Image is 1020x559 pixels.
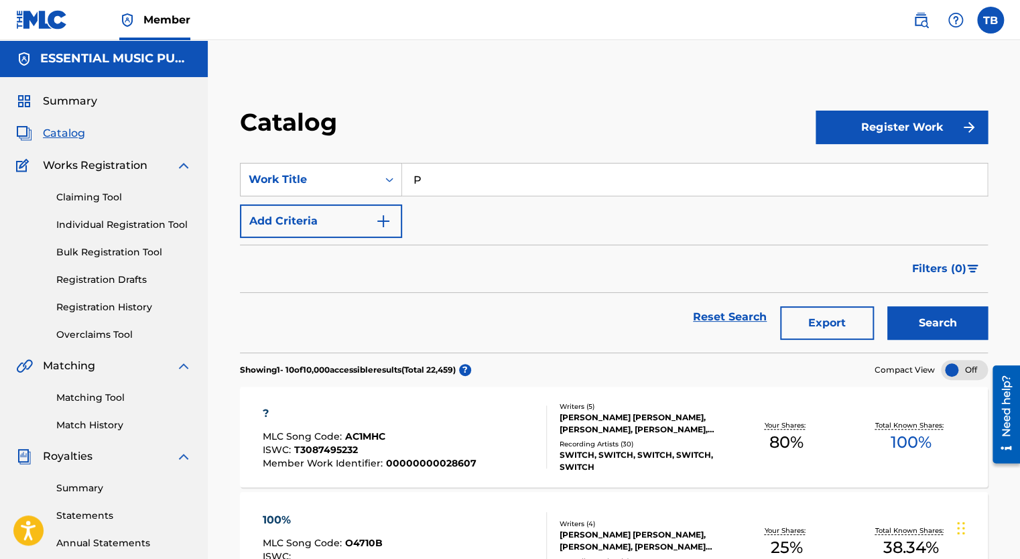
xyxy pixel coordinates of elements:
p: Showing 1 - 10 of 10,000 accessible results (Total 22,459 ) [240,364,456,376]
div: ? [262,406,476,422]
div: 100% [262,512,382,528]
a: SummarySummary [16,93,97,109]
a: CatalogCatalog [16,125,85,141]
img: MLC Logo [16,10,68,29]
span: Summary [43,93,97,109]
img: filter [967,265,978,273]
span: O4710B [344,537,382,549]
span: 100 % [890,430,931,454]
img: search [913,12,929,28]
span: T3087495232 [294,444,357,456]
div: Help [942,7,969,34]
a: ?MLC Song Code:AC1MHCISWC:T3087495232Member Work Identifier:00000000028607Writers (5)[PERSON_NAME... [240,387,988,487]
div: Writers ( 4 ) [560,519,724,529]
img: Works Registration [16,158,34,174]
div: User Menu [977,7,1004,34]
p: Your Shares: [764,420,808,430]
img: Royalties [16,448,32,464]
span: MLC Song Code : [262,430,344,442]
a: Matching Tool [56,391,192,405]
a: Bulk Registration Tool [56,245,192,259]
a: Claiming Tool [56,190,192,204]
a: Statements [56,509,192,523]
button: Export [780,306,874,340]
a: Annual Statements [56,536,192,550]
img: expand [176,158,192,174]
img: Top Rightsholder [119,12,135,28]
img: 9d2ae6d4665cec9f34b9.svg [375,213,391,229]
img: Catalog [16,125,32,141]
img: expand [176,448,192,464]
span: Matching [43,358,95,374]
div: [PERSON_NAME] [PERSON_NAME], [PERSON_NAME], [PERSON_NAME], [PERSON_NAME], [PERSON_NAME] [560,412,724,436]
button: Filters (0) [904,252,988,286]
img: help [948,12,964,28]
a: Individual Registration Tool [56,218,192,232]
button: Register Work [816,111,988,144]
h2: Catalog [240,107,344,137]
p: Your Shares: [764,525,808,536]
a: Registration Drafts [56,273,192,287]
span: MLC Song Code : [262,537,344,549]
a: Reset Search [686,302,773,332]
img: Matching [16,358,33,374]
span: Works Registration [43,158,147,174]
iframe: Chat Widget [953,495,1020,559]
span: Member [143,12,190,27]
button: Search [887,306,988,340]
span: Member Work Identifier : [262,457,385,469]
div: Writers ( 5 ) [560,401,724,412]
span: Catalog [43,125,85,141]
span: Filters ( 0 ) [912,261,966,277]
span: AC1MHC [344,430,385,442]
button: Add Criteria [240,204,402,238]
p: Total Known Shares: [875,420,946,430]
span: ? [459,364,471,376]
a: Registration History [56,300,192,314]
h5: ESSENTIAL MUSIC PUBLISHING [40,51,192,66]
img: Accounts [16,51,32,67]
img: f7272a7cc735f4ea7f67.svg [961,119,977,135]
div: SWITCH, SWITCH, SWITCH, SWITCH, SWITCH [560,449,724,473]
div: [PERSON_NAME] [PERSON_NAME], [PERSON_NAME], [PERSON_NAME] [PERSON_NAME], [PERSON_NAME] [560,529,724,553]
div: Work Title [249,172,369,188]
form: Search Form [240,163,988,353]
div: Drag [957,508,965,548]
a: Public Search [907,7,934,34]
div: Recording Artists ( 30 ) [560,439,724,449]
span: ISWC : [262,444,294,456]
a: Overclaims Tool [56,328,192,342]
a: Summary [56,481,192,495]
a: Match History [56,418,192,432]
img: Summary [16,93,32,109]
span: 80 % [769,430,804,454]
span: Compact View [875,364,935,376]
p: Total Known Shares: [875,525,946,536]
img: expand [176,358,192,374]
iframe: Resource Center [982,361,1020,469]
span: Royalties [43,448,92,464]
span: 00000000028607 [385,457,476,469]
